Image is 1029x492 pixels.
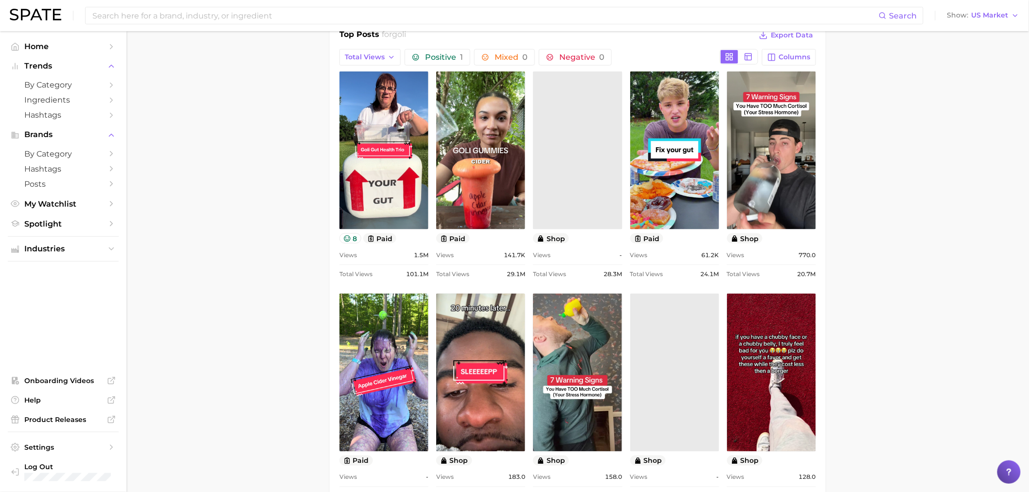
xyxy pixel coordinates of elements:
[8,59,119,73] button: Trends
[339,472,357,483] span: Views
[533,268,566,280] span: Total Views
[8,77,119,92] a: by Category
[392,30,407,39] span: goli
[24,179,102,189] span: Posts
[10,9,61,20] img: SPATE
[436,233,470,244] button: paid
[630,268,663,280] span: Total Views
[701,268,719,280] span: 24.1m
[727,472,745,483] span: Views
[630,472,648,483] span: Views
[363,233,397,244] button: paid
[727,249,745,261] span: Views
[24,42,102,51] span: Home
[24,443,102,452] span: Settings
[436,456,472,466] button: shop
[508,472,525,483] span: 183.0
[559,53,604,61] span: Negative
[533,233,569,244] button: shop
[947,13,969,18] span: Show
[8,393,119,407] a: Help
[426,472,428,483] span: -
[799,249,816,261] span: 770.0
[24,95,102,105] span: Ingredients
[771,31,814,39] span: Export Data
[8,107,119,123] a: Hashtags
[757,29,816,42] button: Export Data
[630,249,648,261] span: Views
[339,233,361,244] button: 8
[91,7,879,24] input: Search here for a brand, industry, or ingredient
[24,376,102,385] span: Onboarding Videos
[24,199,102,209] span: My Watchlist
[8,161,119,176] a: Hashtags
[798,268,816,280] span: 20.7m
[8,412,119,427] a: Product Releases
[414,249,428,261] span: 1.5m
[339,29,379,43] h1: Top Posts
[945,9,1022,22] button: ShowUS Market
[727,456,763,466] button: shop
[339,456,373,466] button: paid
[8,92,119,107] a: Ingredients
[436,249,454,261] span: Views
[436,268,469,280] span: Total Views
[406,268,428,280] span: 101.1m
[339,249,357,261] span: Views
[972,13,1009,18] span: US Market
[533,472,550,483] span: Views
[460,53,463,62] span: 1
[24,164,102,174] span: Hashtags
[24,219,102,228] span: Spotlight
[8,146,119,161] a: by Category
[8,242,119,256] button: Industries
[8,459,119,484] a: Log out. Currently logged in with e-mail lauren.alexander@emersongroup.com.
[605,472,622,483] span: 158.0
[599,53,604,62] span: 0
[8,440,119,455] a: Settings
[24,80,102,89] span: by Category
[799,472,816,483] span: 128.0
[604,268,622,280] span: 28.3m
[504,249,525,261] span: 141.7k
[345,53,385,61] span: Total Views
[24,62,102,70] span: Trends
[727,268,760,280] span: Total Views
[436,472,454,483] span: Views
[24,110,102,120] span: Hashtags
[339,49,401,66] button: Total Views
[382,29,407,43] h2: for
[533,249,550,261] span: Views
[702,249,719,261] span: 61.2k
[507,268,525,280] span: 29.1m
[8,373,119,388] a: Onboarding Videos
[620,249,622,261] span: -
[522,53,528,62] span: 0
[24,245,102,253] span: Industries
[630,233,664,244] button: paid
[762,49,816,66] button: Columns
[24,396,102,404] span: Help
[24,415,102,424] span: Product Releases
[24,462,156,471] span: Log Out
[8,196,119,211] a: My Watchlist
[495,53,528,61] span: Mixed
[533,456,569,466] button: shop
[727,233,763,244] button: shop
[8,216,119,231] a: Spotlight
[8,127,119,142] button: Brands
[889,11,917,20] span: Search
[8,39,119,54] a: Home
[630,456,666,466] button: shop
[8,176,119,192] a: Posts
[425,53,463,61] span: Positive
[24,149,102,158] span: by Category
[779,53,811,61] span: Columns
[717,472,719,483] span: -
[24,130,102,139] span: Brands
[339,268,373,280] span: Total Views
